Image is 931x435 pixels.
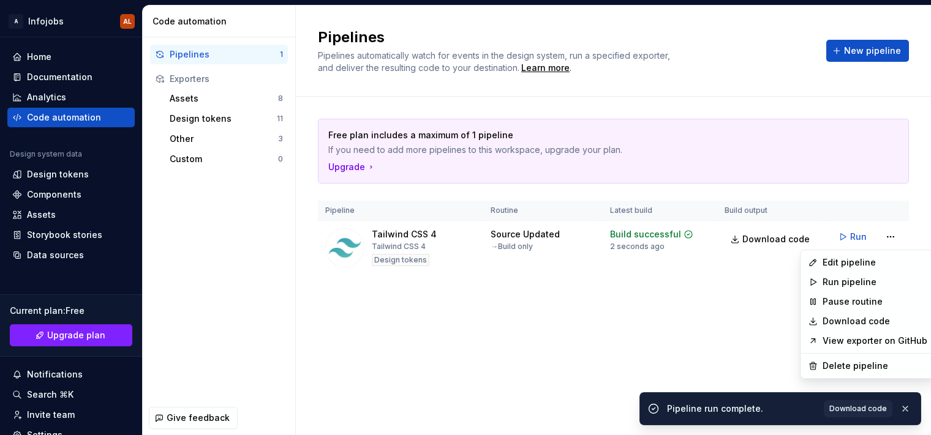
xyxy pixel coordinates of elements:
div: Pause routine [823,296,927,308]
a: View exporter on GitHub [823,335,927,347]
div: Run pipeline [823,276,927,288]
a: Download code [823,315,927,327]
a: Download code [824,400,892,417]
span: Download code [829,404,887,414]
div: Edit pipeline [823,256,927,269]
div: Pipeline run complete. [667,403,816,415]
div: Delete pipeline [823,360,927,372]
